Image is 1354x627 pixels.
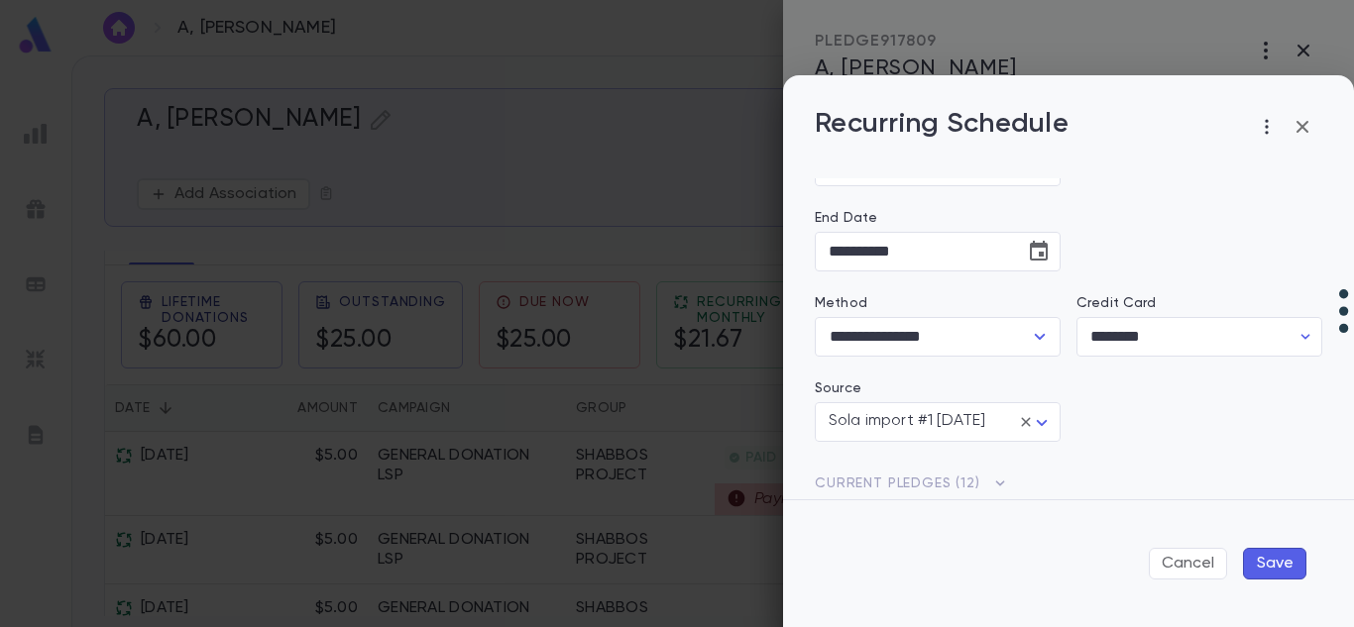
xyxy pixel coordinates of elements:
label: Source [815,380,861,396]
label: Method [815,295,867,311]
button: Open [1026,323,1054,351]
button: Save [1243,548,1306,579]
label: End Date [815,210,1061,226]
p: Recurring Schedule [815,107,1069,147]
div: Sola import #1 [DATE] [815,402,1061,441]
button: Choose date, selected date is Sep 16, 2025 [1019,232,1059,271]
label: Credit Card [1076,295,1157,311]
span: Current Pledges ( 12 ) [815,473,1322,505]
button: Cancel [1149,548,1227,579]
